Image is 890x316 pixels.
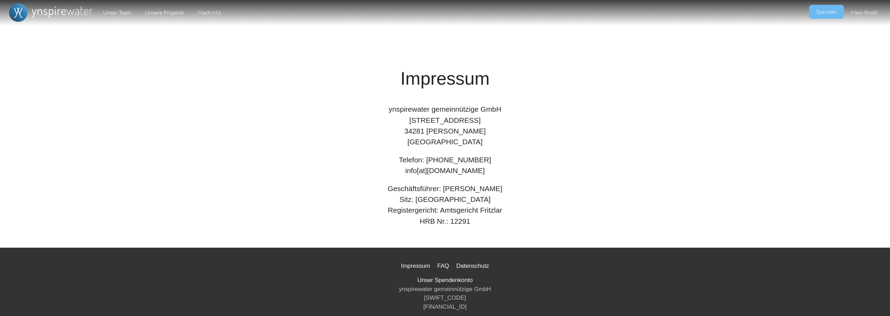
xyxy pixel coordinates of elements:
[199,183,692,227] p: Geschäftsführer: [PERSON_NAME] Sitz: [GEOGRAPHIC_DATA] Registergericht: Amtsgericht Fritzlar HRB ...
[185,276,705,285] div: Unser Spendenkonto
[185,285,705,294] div: ynspirewater gemeinnützige GmbH
[809,5,844,19] a: Spenden
[398,260,433,272] a: Impressum
[434,260,452,272] a: FAQ
[199,68,692,89] h1: Impressum
[185,293,705,302] div: [SWIFT_CODE]
[454,260,492,272] a: Datenschutz
[185,302,705,311] div: [FINANCIAL_ID]
[199,104,692,147] p: ynspirewater gemeinnützige GmbH [STREET_ADDRESS] 34281 [PERSON_NAME] [GEOGRAPHIC_DATA]
[199,154,692,176] p: Telefon: [PHONE_NUMBER] info[at][DOMAIN_NAME]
